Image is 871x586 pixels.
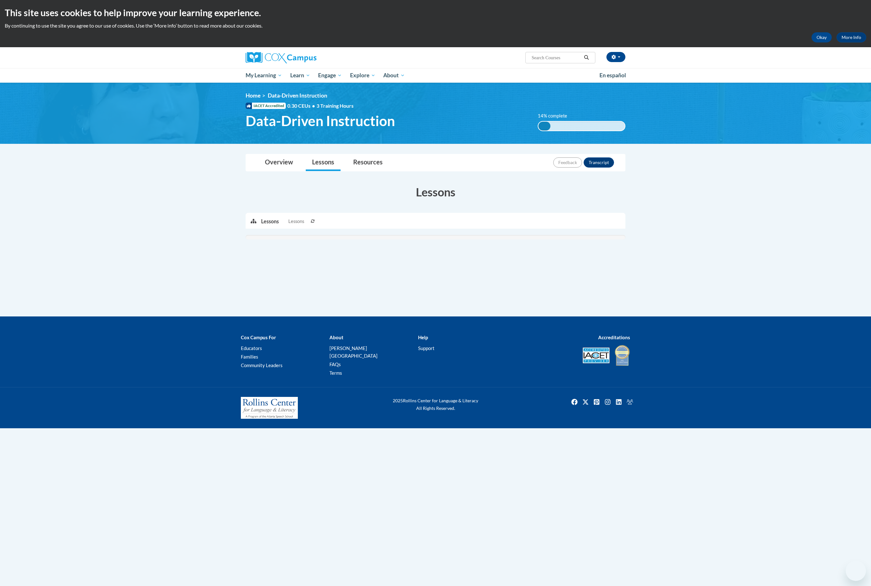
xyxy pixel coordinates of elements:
[811,32,832,42] button: Okay
[268,92,327,99] span: Data-Driven Instruction
[538,122,550,131] div: 14% complete
[306,154,341,171] a: Lessons
[598,334,630,340] b: Accreditations
[606,52,625,62] button: Account Settings
[246,52,316,63] img: Cox Campus
[614,344,630,366] img: IDA® Accredited
[318,72,342,79] span: Engage
[329,361,341,367] a: FAQs
[314,68,346,83] a: Engage
[592,397,602,407] img: Pinterest icon
[329,370,342,376] a: Terms
[246,103,286,109] span: IACET Accredited
[599,72,626,79] span: En español
[538,112,574,119] label: 14% complete
[290,72,310,79] span: Learn
[259,154,299,171] a: Overview
[582,54,591,61] button: Search
[418,345,435,351] a: Support
[531,54,582,61] input: Search Courses
[580,397,591,407] img: Twitter icon
[846,561,866,581] iframe: Button to launch messaging window
[369,397,502,412] div: Rollins Center for Language & Literacy All Rights Reserved.
[246,92,260,99] a: Home
[379,68,409,83] a: About
[316,103,354,109] span: 3 Training Hours
[5,6,866,19] h2: This site uses cookies to help improve your learning experience.
[287,102,316,109] span: 0.30 CEUs
[329,334,343,340] b: About
[393,398,403,403] span: 2025
[584,157,614,168] button: Transcript
[418,334,428,340] b: Help
[603,397,613,407] a: Instagram
[837,32,866,42] a: More Info
[241,397,298,419] img: Rollins Center for Language & Literacy - A Program of the Atlanta Speech School
[603,397,613,407] img: Instagram icon
[580,397,591,407] a: Twitter
[5,22,866,29] p: By continuing to use the site you agree to our use of cookies. Use the ‘More info’ button to read...
[569,397,580,407] a: Facebook
[286,68,314,83] a: Learn
[614,397,624,407] img: LinkedIn icon
[246,112,395,129] span: Data-Driven Instruction
[246,52,366,63] a: Cox Campus
[312,103,315,109] span: •
[383,72,405,79] span: About
[592,397,602,407] a: Pinterest
[625,397,635,407] img: Facebook group icon
[553,157,582,168] button: Feedback
[569,397,580,407] img: Facebook icon
[595,69,630,82] a: En español
[241,362,283,368] a: Community Leaders
[241,68,286,83] a: My Learning
[347,154,389,171] a: Resources
[241,345,262,351] a: Educators
[614,397,624,407] a: Linkedin
[261,218,279,225] p: Lessons
[350,72,375,79] span: Explore
[246,184,625,200] h3: Lessons
[241,354,258,360] a: Families
[246,72,282,79] span: My Learning
[583,347,610,363] img: Accredited IACET® Provider
[625,397,635,407] a: Facebook Group
[329,345,378,359] a: [PERSON_NAME][GEOGRAPHIC_DATA]
[241,334,276,340] b: Cox Campus For
[288,218,304,225] span: Lessons
[346,68,379,83] a: Explore
[236,68,635,83] div: Main menu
